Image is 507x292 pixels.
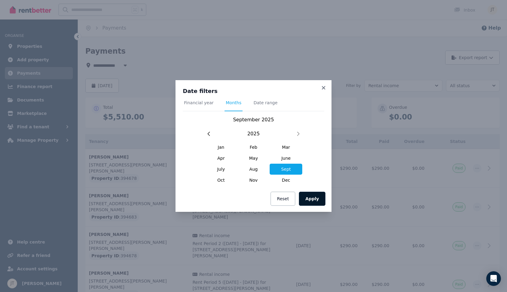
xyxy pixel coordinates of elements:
span: Months [226,100,241,106]
span: Date range [253,100,278,106]
span: Jan [205,142,237,153]
span: Feb [237,142,270,153]
nav: Tabs [183,100,324,111]
span: Aug [237,164,270,175]
span: May [237,153,270,164]
span: Mar [270,142,302,153]
span: Sept [270,164,302,175]
span: 2025 [247,130,260,137]
button: Apply [299,192,325,206]
span: Oct [205,175,237,186]
h3: Date filters [183,87,324,95]
div: Open Intercom Messenger [486,271,501,286]
span: Dec [270,175,302,186]
span: September 2025 [233,117,274,123]
span: June [270,153,302,164]
span: July [205,164,237,175]
span: Financial year [184,100,214,106]
span: Apr [205,153,237,164]
button: Reset [271,192,295,206]
span: Nov [237,175,270,186]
